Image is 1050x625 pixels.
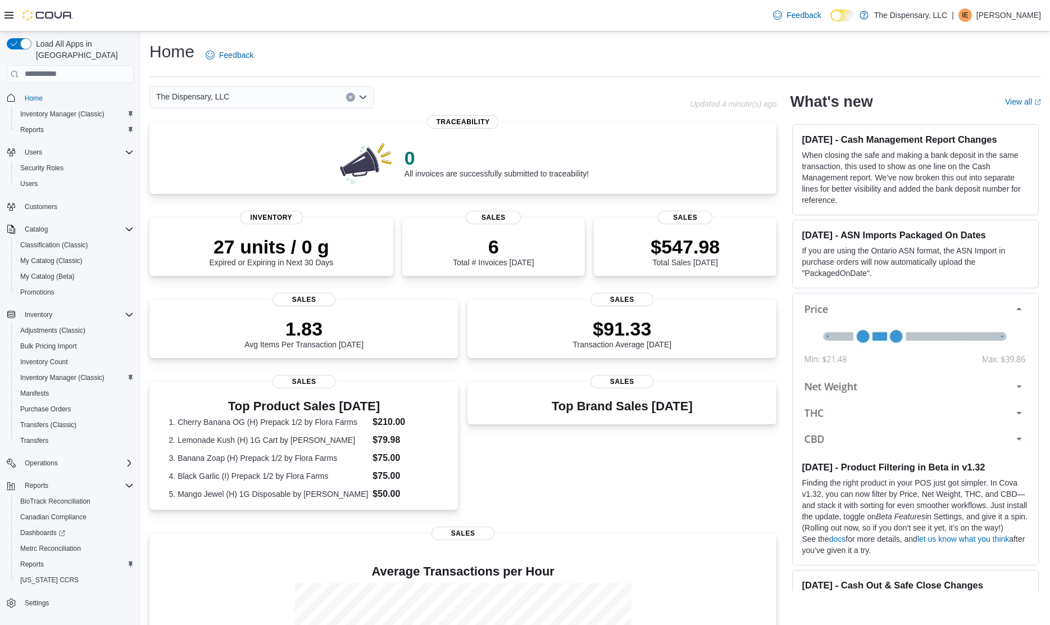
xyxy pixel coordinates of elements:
span: Home [20,91,134,105]
div: All invoices are successfully submitted to traceability! [404,147,589,178]
span: Settings [20,596,134,610]
button: Catalog [20,223,52,236]
a: Reports [16,123,48,137]
button: Home [2,90,138,106]
div: Transaction Average [DATE] [573,318,672,349]
button: Settings [2,595,138,611]
button: Customers [2,198,138,215]
span: My Catalog (Classic) [20,256,83,265]
button: Operations [2,455,138,471]
button: BioTrack Reconciliation [11,493,138,509]
span: BioTrack Reconciliation [16,495,134,508]
span: Reports [20,125,44,134]
a: Settings [20,596,53,610]
input: Dark Mode [830,10,854,21]
h3: Top Brand Sales [DATE] [552,400,693,413]
a: Reports [16,558,48,571]
a: let us know what you think [917,535,1009,544]
span: Inventory Manager (Classic) [20,110,104,119]
span: Security Roles [20,164,63,173]
span: Traceability [428,115,499,129]
span: Feedback [219,49,253,61]
button: Adjustments (Classic) [11,323,138,338]
p: See the for more details, and after you’ve given it a try. [802,533,1029,556]
span: My Catalog (Classic) [16,254,134,268]
dd: $50.00 [372,487,439,501]
p: $91.33 [573,318,672,340]
span: Sales [466,211,521,224]
a: Dashboards [11,525,138,541]
a: Promotions [16,286,59,299]
span: Metrc Reconciliation [20,544,81,553]
span: Purchase Orders [20,405,71,414]
a: Adjustments (Classic) [16,324,90,337]
span: Reports [25,481,48,490]
span: Users [20,179,38,188]
span: Canadian Compliance [16,510,134,524]
span: [US_STATE] CCRS [20,576,79,585]
span: Washington CCRS [16,573,134,587]
span: Purchase Orders [16,402,134,416]
button: Catalog [2,221,138,237]
a: Transfers [16,434,53,447]
h3: [DATE] - Cash Management Report Changes [802,134,1029,145]
span: Catalog [20,223,134,236]
h4: Average Transactions per Hour [158,565,767,578]
span: Inventory Count [20,357,68,366]
div: Total # Invoices [DATE] [453,235,534,267]
button: Inventory Manager (Classic) [11,370,138,386]
span: Inventory Manager (Classic) [20,373,104,382]
button: Reports [20,479,53,492]
span: Users [20,146,134,159]
button: Security Roles [11,160,138,176]
a: Feedback [201,44,258,66]
p: | [952,8,954,22]
dt: 5. Mango Jewel (H) 1G Disposable by [PERSON_NAME] [169,488,369,500]
button: Canadian Compliance [11,509,138,525]
span: BioTrack Reconciliation [20,497,90,506]
span: Inventory Count [16,355,134,369]
button: Metrc Reconciliation [11,541,138,556]
a: Inventory Manager (Classic) [16,107,109,121]
button: Transfers (Classic) [11,417,138,433]
span: Sales [590,293,653,306]
button: Clear input [346,93,355,102]
a: Purchase Orders [16,402,76,416]
p: 1.83 [244,318,363,340]
button: Transfers [11,433,138,449]
span: Manifests [20,389,49,398]
span: My Catalog (Beta) [20,272,75,281]
button: Bulk Pricing Import [11,338,138,354]
span: Transfers (Classic) [16,418,134,432]
span: Dashboards [16,526,134,540]
a: [US_STATE] CCRS [16,573,83,587]
a: Dashboards [16,526,70,540]
h1: Home [149,40,194,63]
span: Sales [658,211,713,224]
span: IE [962,8,968,22]
dt: 1. Cherry Banana OG (H) Prepack 1/2 by Flora Farms [169,416,369,428]
button: Operations [20,456,62,470]
span: Promotions [20,288,54,297]
div: Avg Items Per Transaction [DATE] [244,318,363,349]
button: Open list of options [358,93,367,102]
span: Reports [20,560,44,569]
a: Security Roles [16,161,68,175]
span: Canadian Compliance [20,513,87,522]
a: BioTrack Reconciliation [16,495,95,508]
span: Transfers (Classic) [20,420,76,429]
h3: [DATE] - ASN Imports Packaged On Dates [802,229,1029,241]
svg: External link [1034,99,1041,106]
span: Catalog [25,225,48,234]
button: Users [2,144,138,160]
img: Cova [22,10,73,21]
span: Dark Mode [830,21,831,22]
span: Sales [272,293,335,306]
a: Metrc Reconciliation [16,542,85,555]
p: Finding the right product in your POS just got simpler. In Cova v1.32, you can now filter by Pric... [802,477,1029,533]
span: Adjustments (Classic) [16,324,134,337]
span: Bulk Pricing Import [16,339,134,353]
span: Inventory Manager (Classic) [16,107,134,121]
span: Promotions [16,286,134,299]
span: Dashboards [20,528,65,537]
